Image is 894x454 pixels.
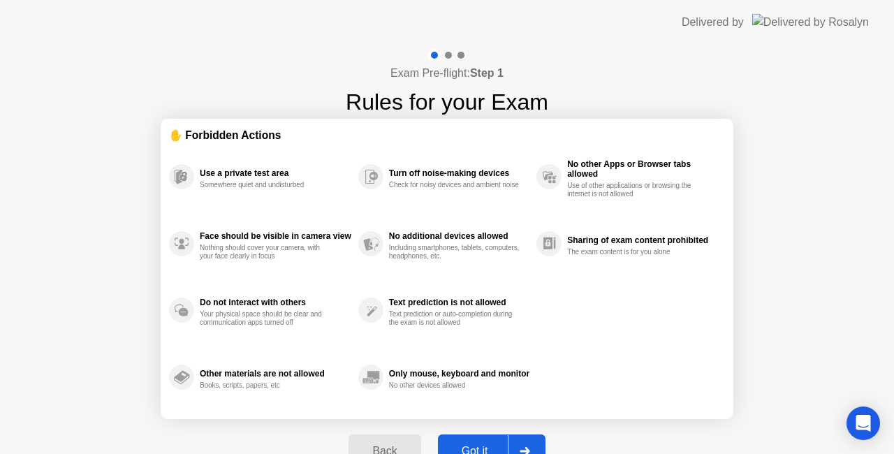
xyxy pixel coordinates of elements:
[389,244,521,261] div: Including smartphones, tablets, computers, headphones, etc.
[389,298,529,307] div: Text prediction is not allowed
[200,369,351,379] div: Other materials are not allowed
[389,369,529,379] div: Only mouse, keyboard and monitor
[169,127,725,143] div: ✋ Forbidden Actions
[567,182,699,198] div: Use of other applications or browsing the internet is not allowed
[567,235,718,245] div: Sharing of exam content prohibited
[470,67,504,79] b: Step 1
[389,181,521,189] div: Check for noisy devices and ambient noise
[389,168,529,178] div: Turn off noise-making devices
[567,159,718,179] div: No other Apps or Browser tabs allowed
[200,381,332,390] div: Books, scripts, papers, etc
[200,181,332,189] div: Somewhere quiet and undisturbed
[752,14,869,30] img: Delivered by Rosalyn
[200,231,351,241] div: Face should be visible in camera view
[389,381,521,390] div: No other devices allowed
[389,231,529,241] div: No additional devices allowed
[200,298,351,307] div: Do not interact with others
[346,85,548,119] h1: Rules for your Exam
[389,310,521,327] div: Text prediction or auto-completion during the exam is not allowed
[200,244,332,261] div: Nothing should cover your camera, with your face clearly in focus
[682,14,744,31] div: Delivered by
[200,168,351,178] div: Use a private test area
[847,407,880,440] div: Open Intercom Messenger
[200,310,332,327] div: Your physical space should be clear and communication apps turned off
[390,65,504,82] h4: Exam Pre-flight:
[567,248,699,256] div: The exam content is for you alone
